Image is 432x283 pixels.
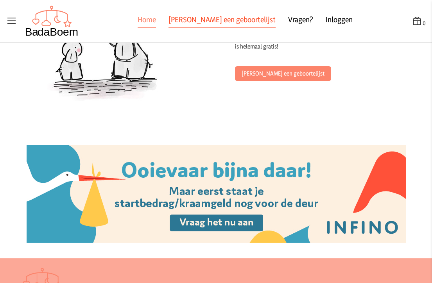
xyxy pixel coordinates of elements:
a: Home [138,14,156,28]
img: Badaboem [25,5,79,37]
a: Vragen? [288,14,313,28]
button: 0 [412,16,426,27]
a: [PERSON_NAME] een geboortelijst [168,14,276,28]
a: Inloggen [326,14,353,28]
a: [PERSON_NAME] een geboortelijst [235,66,331,81]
